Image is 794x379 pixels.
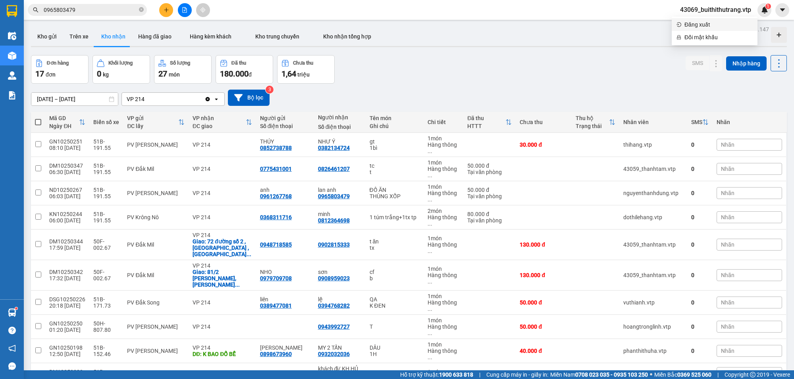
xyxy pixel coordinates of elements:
div: 0943992727 [318,323,350,330]
span: ... [428,220,432,227]
div: tc [370,163,420,169]
div: 0389477081 [260,302,292,309]
span: close-circle [139,6,144,14]
span: question-circle [8,327,16,334]
div: KN10250244 [49,211,85,217]
div: 0898673960 [260,351,292,357]
div: DM10250280 [49,369,85,375]
div: DM10250347 [49,163,85,169]
div: 1 món [428,266,460,272]
button: Trên xe [63,27,95,46]
span: ... [235,281,240,288]
div: VP 214 [193,214,252,220]
div: VP 214 [193,142,252,148]
th: Toggle SortBy [123,112,189,133]
span: 27 [158,69,167,78]
div: QA [370,296,420,302]
div: PV [PERSON_NAME] [127,142,185,148]
div: 17:59 [DATE] [49,245,85,251]
div: Người nhận [318,114,362,121]
div: Hàng thông thường [428,272,460,285]
div: 0902815333 [318,241,350,248]
img: icon-new-feature [761,6,768,13]
span: aim [200,7,206,13]
div: 50F-002.67 [93,238,119,251]
div: NHƯ Ý [318,138,362,145]
span: ⚪️ [650,373,652,376]
span: đơn [46,71,56,78]
div: 0965803479 [318,193,350,199]
span: | [479,370,480,379]
span: Nhãn [721,190,734,196]
div: 0 [691,272,709,278]
span: kg [103,71,109,78]
div: PV [PERSON_NAME] [127,190,185,196]
div: VP nhận [193,115,246,121]
div: PV Đắk Song [127,299,185,306]
div: Đơn hàng [47,60,69,66]
div: VP 214 [193,232,252,238]
div: T [370,323,420,330]
span: Đăng xuất [684,20,753,29]
span: ... [428,196,432,203]
div: Hàng thông thường [428,214,460,227]
svg: Clear value [204,96,211,102]
div: 0961267768 [260,193,292,199]
div: Thu hộ [576,115,609,121]
span: đ [249,71,252,78]
div: 0979709708 [260,275,292,281]
th: Toggle SortBy [572,112,619,133]
span: triệu [297,71,310,78]
span: Nhãn [721,348,734,354]
div: Ngày ĐH [49,123,79,129]
div: PV [PERSON_NAME] [127,323,185,330]
button: Khối lượng0kg [93,55,150,84]
div: Hàng thông thường [428,142,460,154]
div: Mã GD [49,115,79,121]
span: ... [428,354,432,360]
span: Nhãn [721,214,734,220]
div: Hàng thông thường [428,323,460,336]
span: ... [428,172,432,178]
div: Hàng thông thường [428,299,460,312]
span: Đổi mật khẩu [684,33,753,42]
div: THÙNG XỐP [370,193,420,199]
span: lock [676,35,681,40]
div: Số điện thoại [260,123,310,129]
span: 0 [97,69,101,78]
div: PV [PERSON_NAME] [127,348,185,354]
div: Số lượng [170,60,190,66]
span: Hàng kèm khách [190,33,231,40]
th: Toggle SortBy [687,112,713,133]
div: 0 [691,190,709,196]
div: 51B-191.55 [93,163,119,175]
span: message [8,362,16,370]
div: thihang.vtp [623,142,683,148]
div: MIKO MILO [260,345,310,351]
div: 20:18 [DATE] [49,302,85,309]
th: Toggle SortBy [45,112,89,133]
div: 1 món [428,317,460,323]
div: VP 214 [193,345,252,351]
span: plus [164,7,169,13]
div: sơn [318,269,362,275]
span: copyright [750,372,755,377]
button: caret-down [775,3,789,17]
div: 0 [691,214,709,220]
div: GN10250251 [49,138,85,145]
div: liên [260,296,310,302]
div: 1H [370,351,420,357]
span: | [717,370,719,379]
div: Tên món [370,115,420,121]
span: notification [8,345,16,352]
button: Nhập hàng [726,56,767,71]
div: 30.000 đ [520,142,567,148]
div: DM10250344 [49,238,85,245]
div: 1 món [428,369,460,375]
button: aim [196,3,210,17]
span: ... [428,278,432,285]
div: VP 214 [193,190,252,196]
span: ... [428,148,432,154]
div: t ăn [370,238,420,245]
div: 0 [691,142,709,148]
